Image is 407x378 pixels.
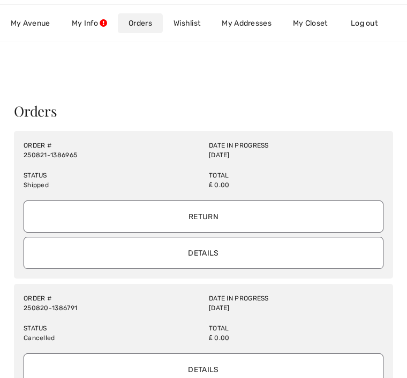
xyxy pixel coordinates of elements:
[11,18,50,29] span: My Avenue
[163,13,211,33] a: Wishlist
[209,294,383,303] label: Date in Progress
[209,171,383,180] label: Total
[18,165,204,195] div: Shipped
[24,141,198,150] label: Order #
[204,135,389,165] div: [DATE]
[14,104,393,118] div: Orders
[209,323,383,333] label: Total
[204,165,389,195] div: ₤ 0.00
[340,13,399,33] a: Log out
[18,318,204,348] div: Cancelled
[24,151,77,159] a: 250821-1386965
[209,141,383,150] label: Date in Progress
[24,323,198,333] label: Status
[204,288,389,318] div: [DATE]
[24,200,383,233] input: Return
[24,294,198,303] label: Order #
[24,171,198,180] label: Status
[204,318,389,348] div: ₤ 0.00
[24,304,77,312] a: 250820-1386791
[282,13,338,33] a: My Closet
[61,13,118,33] a: My Info
[211,13,282,33] a: My Addresses
[24,237,383,269] input: Details
[118,13,163,33] a: Orders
